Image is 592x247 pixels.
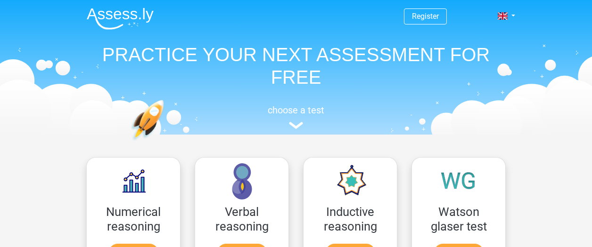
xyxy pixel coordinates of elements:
[131,100,200,185] img: practice
[87,8,154,30] img: Assessly
[79,104,513,129] a: choose a test
[79,104,513,116] h5: choose a test
[289,122,303,129] img: assessment
[79,43,513,88] h1: PRACTICE YOUR NEXT ASSESSMENT FOR FREE
[412,12,439,21] a: Register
